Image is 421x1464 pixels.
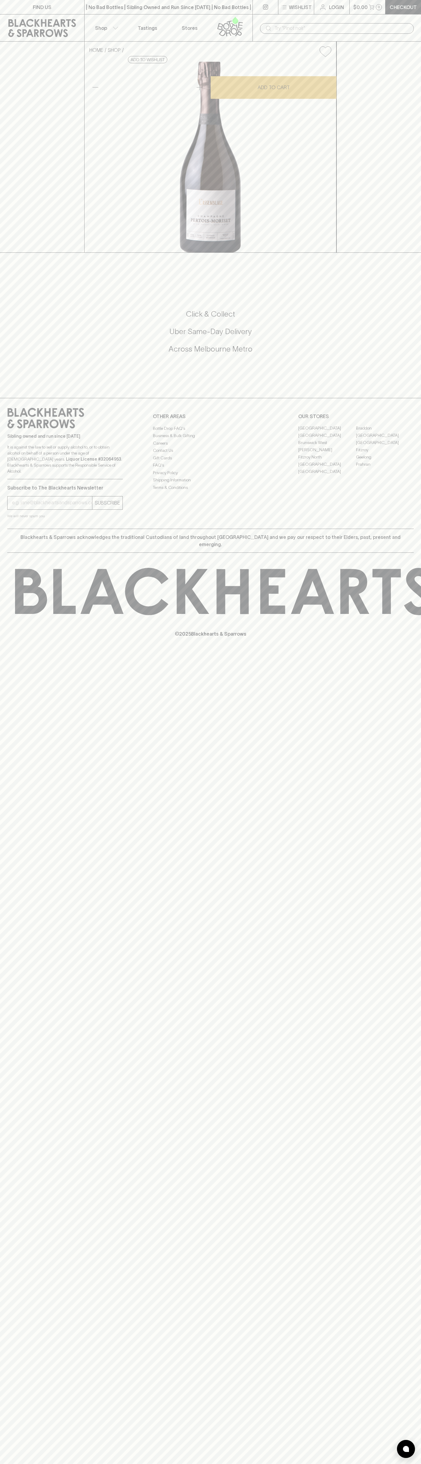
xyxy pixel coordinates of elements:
[12,533,409,548] p: Blackhearts & Sparrows acknowledges the traditional Custodians of land throughout [GEOGRAPHIC_DAT...
[353,4,368,11] p: $0.00
[317,44,334,59] button: Add to wishlist
[356,454,414,461] a: Geelong
[153,447,268,454] a: Contact Us
[153,413,268,420] p: OTHER AREAS
[153,462,268,469] a: FAQ's
[7,309,414,319] h5: Click & Collect
[7,513,123,519] p: We will never spam you
[7,484,123,491] p: Subscribe to The Blackhearts Newsletter
[85,62,336,252] img: 41004.png
[12,498,92,508] input: e.g. jane@blackheartsandsparrows.com.au
[378,5,380,9] p: 0
[356,446,414,454] a: Fitzroy
[298,425,356,432] a: [GEOGRAPHIC_DATA]
[153,477,268,484] a: Shipping Information
[274,23,409,33] input: Try "Pinot noir"
[128,56,167,63] button: Add to wishlist
[7,285,414,386] div: Call to action block
[153,425,268,432] a: Bottle Drop FAQ's
[66,457,121,461] strong: Liquor License #32064953
[85,14,127,41] button: Shop
[298,413,414,420] p: OUR STORES
[95,499,120,506] p: SUBSCRIBE
[211,76,336,99] button: ADD TO CART
[298,439,356,446] a: Brunswick West
[298,461,356,468] a: [GEOGRAPHIC_DATA]
[153,432,268,440] a: Business & Bulk Gifting
[89,47,103,53] a: HOME
[356,439,414,446] a: [GEOGRAPHIC_DATA]
[390,4,417,11] p: Checkout
[298,432,356,439] a: [GEOGRAPHIC_DATA]
[138,24,157,32] p: Tastings
[356,461,414,468] a: Prahran
[153,469,268,476] a: Privacy Policy
[289,4,312,11] p: Wishlist
[153,484,268,491] a: Terms & Conditions
[153,454,268,461] a: Gift Cards
[7,327,414,336] h5: Uber Same-Day Delivery
[33,4,51,11] p: FIND US
[126,14,169,41] a: Tastings
[298,454,356,461] a: Fitzroy North
[7,344,414,354] h5: Across Melbourne Metro
[169,14,211,41] a: Stores
[153,440,268,447] a: Careers
[95,24,107,32] p: Shop
[7,433,123,439] p: Sibling owned and run since [DATE]
[356,425,414,432] a: Braddon
[403,1446,409,1452] img: bubble-icon
[298,468,356,475] a: [GEOGRAPHIC_DATA]
[7,444,123,474] p: It is against the law to sell or supply alcohol to, or to obtain alcohol on behalf of a person un...
[329,4,344,11] p: Login
[356,432,414,439] a: [GEOGRAPHIC_DATA]
[258,84,290,91] p: ADD TO CART
[182,24,197,32] p: Stores
[92,496,122,509] button: SUBSCRIBE
[108,47,121,53] a: SHOP
[298,446,356,454] a: [PERSON_NAME]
